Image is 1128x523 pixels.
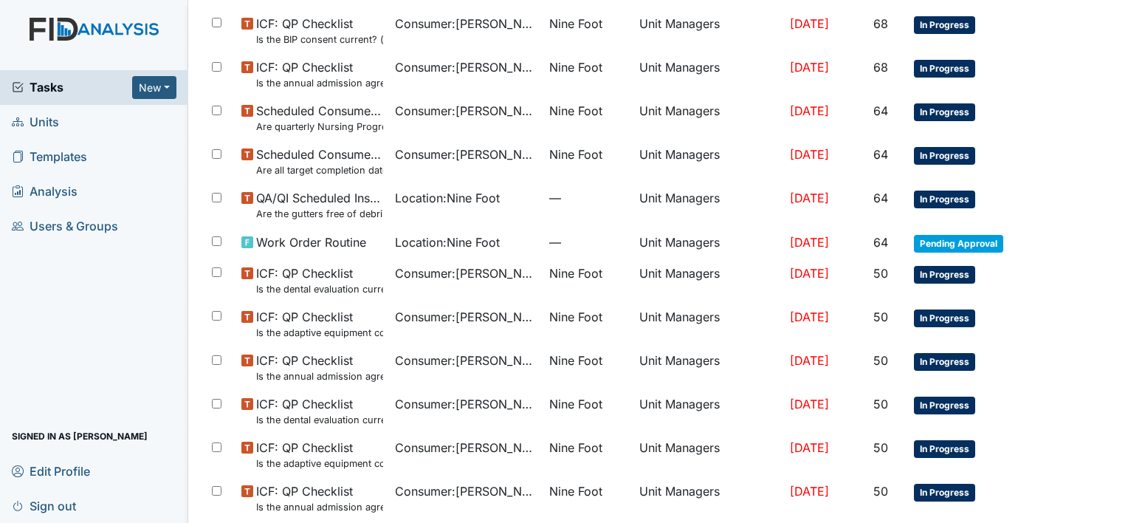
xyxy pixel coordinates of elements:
span: [DATE] [790,103,829,118]
small: Is the dental evaluation current? (document the date, oral rating, and goal # if needed in the co... [256,282,383,296]
span: 64 [873,235,888,250]
span: 64 [873,103,888,118]
small: Are all target completion dates current (not expired)? [256,163,383,177]
span: Consumer : [PERSON_NAME] [395,482,537,500]
span: ICF: QP Checklist Is the adaptive equipment consent current? (document the date in the comment se... [256,308,383,340]
span: Consumer : [PERSON_NAME] [395,395,537,413]
span: ICF: QP Checklist Is the dental evaluation current? (document the date, oral rating, and goal # i... [256,264,383,296]
td: Unit Managers [633,9,784,52]
span: In Progress [914,484,975,502]
span: 64 [873,147,888,162]
span: Consumer : [PERSON_NAME] [395,352,537,369]
td: Unit Managers [633,259,784,302]
span: [DATE] [790,266,829,281]
span: Consumer : [PERSON_NAME] [395,439,537,457]
small: Is the dental evaluation current? (document the date, oral rating, and goal # if needed in the co... [256,413,383,427]
span: ICF: QP Checklist Is the BIP consent current? (document the date, BIP number in the comment section) [256,15,383,47]
span: Consumer : [PERSON_NAME] [395,15,537,33]
span: Nine Foot [549,352,602,369]
span: Signed in as [PERSON_NAME] [12,425,148,448]
span: 64 [873,191,888,205]
span: — [549,233,627,251]
span: Location : Nine Foot [395,233,500,251]
span: Analysis [12,180,78,203]
span: [DATE] [790,191,829,205]
span: [DATE] [790,440,829,455]
td: Unit Managers [633,140,784,183]
small: Is the annual admission agreement current? (document the date in the comment section) [256,500,383,514]
span: ICF: QP Checklist Is the annual admission agreement current? (document the date in the comment se... [256,482,383,514]
span: Consumer : [PERSON_NAME] [395,146,537,163]
span: [DATE] [790,147,829,162]
span: 50 [873,440,888,455]
td: Unit Managers [633,183,784,227]
span: Nine Foot [549,482,602,500]
span: Users & Groups [12,215,118,238]
span: 50 [873,484,888,499]
span: Work Order Routine [256,233,366,251]
span: Nine Foot [549,395,602,413]
td: Unit Managers [633,96,784,140]
span: ICF: QP Checklist Is the dental evaluation current? (document the date, oral rating, and goal # i... [256,395,383,427]
span: Consumer : [PERSON_NAME] [395,102,537,120]
span: In Progress [914,147,975,165]
span: In Progress [914,266,975,284]
td: Unit Managers [633,52,784,96]
span: Consumer : [PERSON_NAME] [395,264,537,282]
span: In Progress [914,191,975,208]
span: Pending Approval [914,235,1003,253]
span: Nine Foot [549,308,602,326]
span: [DATE] [790,16,829,31]
span: Nine Foot [549,439,602,457]
td: Unit Managers [633,228,784,259]
small: Are the gutters free of debris? [256,207,383,221]
span: [DATE] [790,235,829,250]
span: Edit Profile [12,459,90,482]
span: In Progress [914,397,975,414]
span: In Progress [914,440,975,458]
span: ICF: QP Checklist Is the adaptive equipment consent current? (document the date in the comment se... [256,439,383,471]
span: [DATE] [790,353,829,368]
span: 50 [873,397,888,411]
span: 68 [873,60,888,75]
span: Nine Foot [549,146,602,163]
span: [DATE] [790,484,829,499]
span: ICF: QP Checklist Is the annual admission agreement current? (document the date in the comment se... [256,352,383,383]
span: 50 [873,266,888,281]
span: 68 [873,16,888,31]
span: ICF: QP Checklist Is the annual admission agreement current? (document the date in the comment se... [256,58,383,90]
span: In Progress [914,353,975,371]
span: In Progress [914,16,975,34]
td: Unit Managers [633,302,784,346]
span: 50 [873,353,888,368]
button: New [132,76,176,99]
a: Tasks [12,78,132,96]
small: Is the annual admission agreement current? (document the date in the comment section) [256,369,383,383]
span: [DATE] [790,60,829,75]
span: In Progress [914,60,975,78]
td: Unit Managers [633,476,784,520]
span: In Progress [914,310,975,327]
span: Templates [12,146,87,168]
span: Scheduled Consumer Chart Review Are quarterly Nursing Progress Notes/Visual Assessments completed... [256,102,383,134]
span: Nine Foot [549,264,602,282]
small: Are quarterly Nursing Progress Notes/Visual Assessments completed by the end of the month followi... [256,120,383,134]
td: Unit Managers [633,389,784,433]
span: Sign out [12,494,76,517]
td: Unit Managers [633,346,784,389]
span: Nine Foot [549,15,602,33]
span: Nine Foot [549,102,602,120]
small: Is the annual admission agreement current? (document the date in the comment section) [256,76,383,90]
small: Is the BIP consent current? (document the date, BIP number in the comment section) [256,33,383,47]
span: [DATE] [790,397,829,411]
span: QA/QI Scheduled Inspection Are the gutters free of debris? [256,189,383,221]
span: In Progress [914,103,975,121]
span: — [549,189,627,207]
span: 50 [873,310,888,324]
span: [DATE] [790,310,829,324]
span: Units [12,111,59,134]
span: Nine Foot [549,58,602,76]
span: Consumer : [PERSON_NAME] [395,308,537,326]
span: Scheduled Consumer Chart Review Are all target completion dates current (not expired)? [256,146,383,177]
